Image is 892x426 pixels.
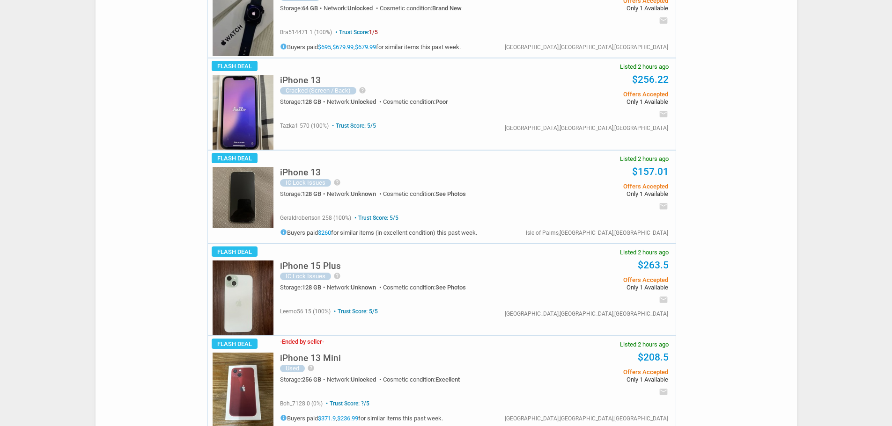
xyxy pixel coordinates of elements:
[435,190,466,197] span: See Photos
[380,5,462,11] div: Cosmetic condition:
[527,369,668,375] span: Offers Accepted
[280,339,324,345] h3: Ended by seller
[318,229,331,236] a: $260
[620,341,669,347] span: Listed 2 hours ago
[351,376,376,383] span: Unlocked
[280,414,287,421] i: info
[659,16,668,25] i: email
[659,295,668,304] i: email
[280,400,323,407] span: boh_7128 0 (0%)
[280,76,321,85] h5: iPhone 13
[337,415,358,422] a: $236.99
[327,99,383,105] div: Network:
[280,376,327,383] div: Storage:
[353,215,398,221] span: Trust Score: 5/5
[638,260,669,271] a: $263.5
[280,414,443,421] h5: Buyers paid , for similar items this past week.
[212,153,258,163] span: Flash Deal
[351,98,376,105] span: Unlocked
[333,272,341,280] i: help
[333,179,341,186] i: help
[324,5,380,11] div: Network:
[505,44,668,50] div: [GEOGRAPHIC_DATA],[GEOGRAPHIC_DATA],[GEOGRAPHIC_DATA]
[638,352,669,363] a: $208.5
[383,191,466,197] div: Cosmetic condition:
[280,168,321,177] h5: iPhone 13
[527,191,668,197] span: Only 1 Available
[659,109,668,119] i: email
[213,75,273,150] img: s-l225.jpg
[280,308,331,315] span: leemo56 15 (100%)
[324,400,369,407] span: Trust Score: ?/5
[212,246,258,257] span: Flash Deal
[280,99,327,105] div: Storage:
[280,355,341,362] a: iPhone 13 Mini
[302,190,321,197] span: 128 GB
[280,261,341,270] h5: iPhone 15 Plus
[302,376,321,383] span: 256 GB
[333,29,378,36] span: Trust Score:
[280,273,331,280] div: IC Lock Issues
[527,91,668,97] span: Offers Accepted
[213,260,273,335] img: s-l225.jpg
[280,229,477,236] h5: Buyers paid for similar items (in excellent condition) this past week.
[280,43,287,50] i: info
[332,43,354,51] a: $679.99
[280,170,321,177] a: iPhone 13
[527,277,668,283] span: Offers Accepted
[280,78,321,85] a: iPhone 13
[280,263,341,270] a: iPhone 15 Plus
[632,74,669,85] a: $256.22
[526,230,668,236] div: Isle of Palms,[GEOGRAPHIC_DATA],[GEOGRAPHIC_DATA]
[383,284,466,290] div: Cosmetic condition:
[347,5,373,12] span: Unlocked
[355,43,376,51] a: $679.99
[351,284,376,291] span: Unknown
[351,190,376,197] span: Unknown
[280,284,327,290] div: Storage:
[632,166,669,177] a: $157.01
[280,354,341,362] h5: iPhone 13 Mini
[302,5,318,12] span: 64 GB
[280,5,324,11] div: Storage:
[527,99,668,105] span: Only 1 Available
[659,387,668,397] i: email
[435,98,448,105] span: Poor
[212,339,258,349] span: Flash Deal
[620,249,669,255] span: Listed 2 hours ago
[620,64,669,70] span: Listed 2 hours ago
[505,416,668,421] div: [GEOGRAPHIC_DATA],[GEOGRAPHIC_DATA],[GEOGRAPHIC_DATA]
[620,156,669,162] span: Listed 2 hours ago
[435,284,466,291] span: See Photos
[359,87,366,94] i: help
[280,365,305,372] div: Used
[307,364,315,372] i: help
[327,376,383,383] div: Network:
[318,43,331,51] a: $695
[527,376,668,383] span: Only 1 Available
[280,87,356,94] div: Cracked (Screen / Back)
[280,43,461,50] h5: Buyers paid , , for similar items this past week.
[280,179,331,187] div: IC Lock Issues
[330,123,376,129] span: Trust Score: 5/5
[280,191,327,197] div: Storage:
[302,98,321,105] span: 128 GB
[383,376,460,383] div: Cosmetic condition:
[327,284,383,290] div: Network:
[383,99,448,105] div: Cosmetic condition:
[327,191,383,197] div: Network:
[369,29,378,36] span: 1/5
[280,29,332,36] span: bra514471 1 (100%)
[318,415,336,422] a: $371.9
[432,5,462,12] span: Brand New
[213,167,273,228] img: s-l225.jpg
[322,338,324,345] span: -
[280,229,287,236] i: info
[505,311,668,317] div: [GEOGRAPHIC_DATA],[GEOGRAPHIC_DATA],[GEOGRAPHIC_DATA]
[332,308,378,315] span: Trust Score: 5/5
[302,284,321,291] span: 128 GB
[280,215,351,221] span: geraldrobertson 258 (100%)
[435,376,460,383] span: Excellent
[527,183,668,189] span: Offers Accepted
[212,61,258,71] span: Flash Deal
